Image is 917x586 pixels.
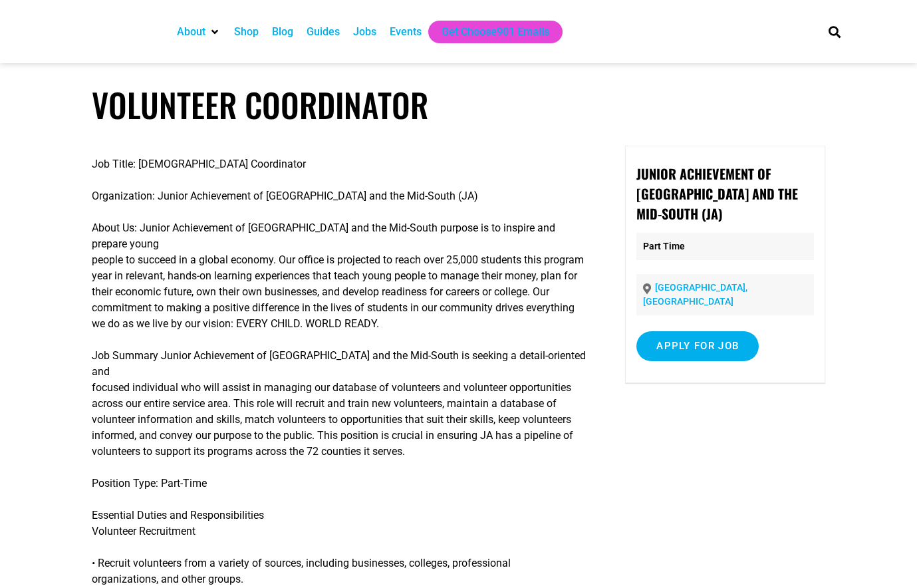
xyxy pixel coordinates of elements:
nav: Main nav [170,21,806,43]
a: About [177,24,205,40]
div: Search [823,21,845,43]
p: Part Time [636,233,814,260]
a: [GEOGRAPHIC_DATA], [GEOGRAPHIC_DATA] [643,282,747,307]
a: Events [390,24,422,40]
a: Get Choose901 Emails [442,24,549,40]
a: Guides [307,24,340,40]
p: About Us: Junior Achievement of [GEOGRAPHIC_DATA] and the Mid-South purpose is to inspire and pre... [92,220,589,332]
input: Apply for job [636,331,759,361]
div: About [170,21,227,43]
a: Jobs [353,24,376,40]
a: Shop [234,24,259,40]
strong: Junior Achievement of [GEOGRAPHIC_DATA] and the Mid-South (JA) [636,164,798,223]
a: Blog [272,24,293,40]
p: Organization: Junior Achievement of [GEOGRAPHIC_DATA] and the Mid-South (JA) [92,188,589,204]
p: Essential Duties and Responsibilities Volunteer Recruitment [92,508,589,539]
h1: Volunteer Coordinator [92,85,825,124]
p: Job Summary Junior Achievement of [GEOGRAPHIC_DATA] and the Mid-South is seeking a detail-oriente... [92,348,589,460]
p: Job Title: [DEMOGRAPHIC_DATA] Coordinator [92,156,589,172]
p: Position Type: Part-Time [92,476,589,492]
